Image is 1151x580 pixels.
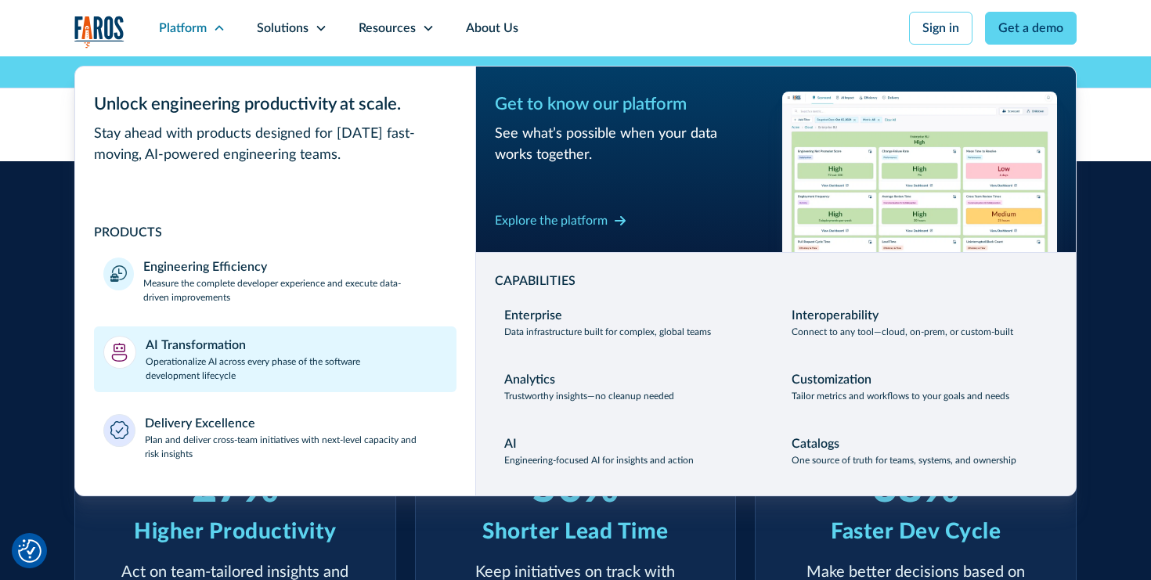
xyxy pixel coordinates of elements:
[985,12,1077,45] a: Get a demo
[74,16,124,48] img: Logo of the analytics and reporting company Faros.
[909,12,972,45] a: Sign in
[146,336,246,355] div: AI Transformation
[18,539,41,563] button: Cookie Settings
[782,297,1057,348] a: InteroperabilityConnect to any tool—cloud, on-prem, or custom-built
[94,248,456,314] a: Engineering EfficiencyMeasure the complete developer experience and execute data-driven improvements
[504,325,711,339] p: Data infrastructure built for complex, global teams
[495,272,1057,290] div: CAPABILITIES
[143,258,267,276] div: Engineering Efficiency
[359,19,416,38] div: Resources
[504,389,674,403] p: Trustworthy insights—no cleanup needed
[94,124,456,166] div: Stay ahead with products designed for [DATE] fast-moving, AI-powered engineering teams.
[792,370,871,389] div: Customization
[159,19,207,38] div: Platform
[18,539,41,563] img: Revisit consent button
[495,208,626,233] a: Explore the platform
[146,355,448,383] p: Operationalize AI across every phase of the software development lifecycle
[145,414,255,433] div: Delivery Excellence
[495,211,608,230] div: Explore the platform
[831,515,1001,548] div: Faster Dev Cycle
[94,405,456,470] a: Delivery ExcellencePlan and deliver cross-team initiatives with next-level capacity and risk insi...
[257,19,308,38] div: Solutions
[504,370,555,389] div: Analytics
[495,361,770,412] a: AnalyticsTrustworthy insights—no cleanup needed
[482,515,669,548] div: Shorter Lead Time
[94,223,456,242] div: PRODUCTS
[495,425,770,477] a: AIEngineering-focused AI for insights and action
[792,325,1013,339] p: Connect to any tool—cloud, on-prem, or custom-built
[94,326,456,392] a: AI TransformationOperationalize AI across every phase of the software development lifecycle
[504,306,562,325] div: Enterprise
[74,56,1077,496] nav: Platform
[782,92,1057,252] img: Workflow productivity trends heatmap chart
[145,433,448,461] p: Plan and deliver cross-team initiatives with next-level capacity and risk insights
[74,16,124,48] a: home
[792,453,1016,467] p: One source of truth for teams, systems, and ownership
[504,434,517,453] div: AI
[792,389,1009,403] p: Tailor metrics and workflows to your goals and needs
[792,434,839,453] div: Catalogs
[495,124,770,166] div: See what’s possible when your data works together.
[495,92,770,117] div: Get to know our platform
[134,515,337,548] div: Higher Productivity
[782,425,1057,477] a: CatalogsOne source of truth for teams, systems, and ownership
[143,276,447,304] p: Measure the complete developer experience and execute data-driven improvements
[495,297,770,348] a: EnterpriseData infrastructure built for complex, global teams
[94,92,456,117] div: Unlock engineering productivity at scale.
[782,361,1057,412] a: CustomizationTailor metrics and workflows to your goals and needs
[504,453,694,467] p: Engineering-focused AI for insights and action
[792,306,879,325] div: Interoperability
